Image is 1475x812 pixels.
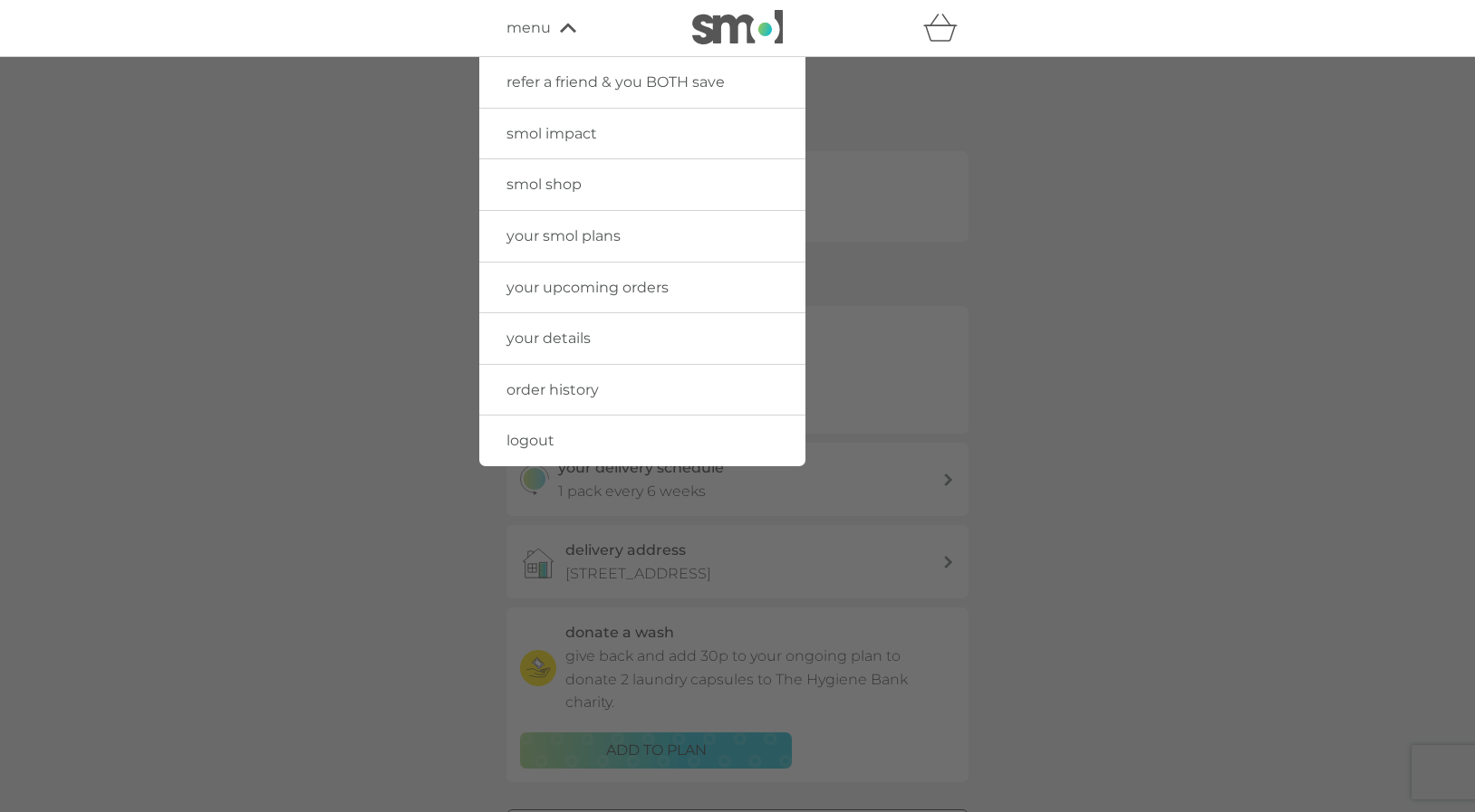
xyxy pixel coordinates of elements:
[692,10,783,44] img: smol
[479,109,805,159] a: smol impact
[506,227,621,244] span: your smol plans
[506,176,582,193] span: smol shop
[506,381,599,398] span: order history
[506,330,591,347] span: your details
[479,365,805,416] a: order history
[923,10,969,46] div: basket
[479,313,805,364] a: your details
[506,432,554,449] span: logout
[479,263,805,313] a: your upcoming orders
[479,416,805,466] a: logout
[506,125,597,142] span: smol impact
[506,73,725,91] span: refer a friend & you BOTH save
[506,279,669,296] span: your upcoming orders
[506,16,551,40] span: menu
[479,57,805,108] a: refer a friend & you BOTH save
[479,159,805,210] a: smol shop
[479,211,805,262] a: your smol plans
